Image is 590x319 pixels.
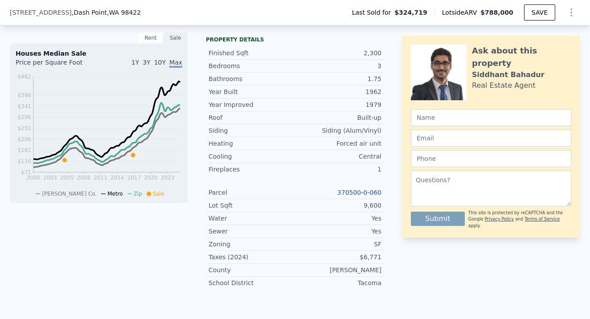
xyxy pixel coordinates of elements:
[442,8,480,17] span: Lotside ARV
[153,191,164,197] span: Sale
[411,150,571,167] input: Phone
[295,201,381,210] div: 9,600
[161,175,175,181] tspan: 2023
[144,175,158,181] tspan: 2020
[209,61,295,70] div: Bedrooms
[21,169,31,176] tspan: $71
[10,8,72,17] span: [STREET_ADDRESS]
[295,74,381,83] div: 1.75
[209,113,295,122] div: Roof
[209,266,295,274] div: County
[72,8,141,17] span: , Dash Point
[295,227,381,236] div: Yes
[17,74,31,80] tspan: $462
[43,175,57,181] tspan: 2003
[209,100,295,109] div: Year Improved
[337,189,381,196] a: 370500-0-060
[134,191,142,197] span: Zip
[411,130,571,147] input: Email
[17,92,31,98] tspan: $386
[154,59,166,66] span: 10Y
[107,9,141,16] span: , WA 98422
[42,191,97,197] span: [PERSON_NAME] Co.
[131,59,139,66] span: 1Y
[209,152,295,161] div: Cooling
[480,9,513,16] span: $788,000
[17,158,31,164] tspan: $116
[295,240,381,249] div: SF
[209,139,295,148] div: Heating
[17,136,31,143] tspan: $206
[17,125,31,131] tspan: $251
[77,175,91,181] tspan: 2008
[138,32,163,44] div: Rent
[209,227,295,236] div: Sewer
[295,253,381,262] div: $6,771
[411,212,465,226] button: Submit
[295,61,381,70] div: 3
[209,188,295,197] div: Parcel
[472,80,536,91] div: Real Estate Agent
[295,49,381,57] div: 2,300
[295,87,381,96] div: 1962
[107,191,123,197] span: Metro
[485,217,514,221] a: Privacy Policy
[17,103,31,110] tspan: $341
[472,70,545,80] div: Siddhant Bahadur
[163,32,188,44] div: Sale
[143,59,150,66] span: 3Y
[111,175,124,181] tspan: 2014
[209,87,295,96] div: Year Built
[209,126,295,135] div: Siding
[295,152,381,161] div: Central
[209,214,295,223] div: Water
[524,4,555,20] button: SAVE
[295,266,381,274] div: [PERSON_NAME]
[127,175,141,181] tspan: 2017
[295,278,381,287] div: Tacoma
[209,201,295,210] div: Lot Sqft
[16,58,99,72] div: Price per Square Foot
[295,214,381,223] div: Yes
[394,8,427,17] span: $324,719
[16,49,182,58] div: Houses Median Sale
[295,139,381,148] div: Forced air unit
[209,253,295,262] div: Taxes (2024)
[295,113,381,122] div: Built-up
[562,4,580,21] button: Show Options
[352,8,395,17] span: Last Sold for
[209,74,295,83] div: Bathrooms
[468,210,571,229] div: This site is protected by reCAPTCHA and the Google and apply.
[411,109,571,126] input: Name
[295,126,381,135] div: Siding (Alum/Vinyl)
[472,45,571,70] div: Ask about this property
[60,175,74,181] tspan: 2005
[209,49,295,57] div: Finished Sqft
[206,36,384,43] div: Property details
[209,278,295,287] div: School District
[209,165,295,174] div: Fireplaces
[295,165,381,174] div: 1
[17,114,31,120] tspan: $296
[524,217,560,221] a: Terms of Service
[169,59,182,68] span: Max
[27,175,41,181] tspan: 2000
[209,240,295,249] div: Zoning
[94,175,107,181] tspan: 2011
[295,100,381,109] div: 1979
[17,147,31,153] tspan: $161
